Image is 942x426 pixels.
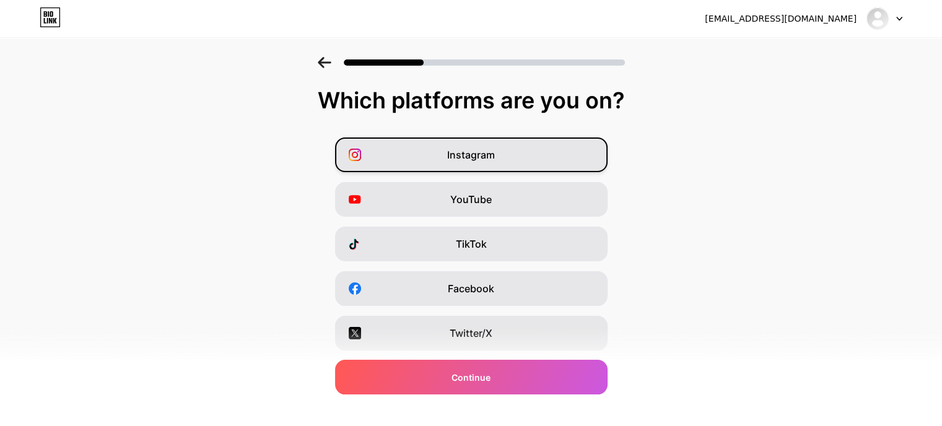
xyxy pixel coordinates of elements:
img: scorpenix [866,7,889,30]
div: [EMAIL_ADDRESS][DOMAIN_NAME] [705,12,857,25]
div: Which platforms are you on? [12,88,930,113]
span: Facebook [448,281,494,296]
span: Instagram [447,147,495,162]
span: YouTube [450,192,492,207]
span: Twitter/X [450,326,492,341]
span: TikTok [456,237,487,251]
span: Continue [451,371,491,384]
